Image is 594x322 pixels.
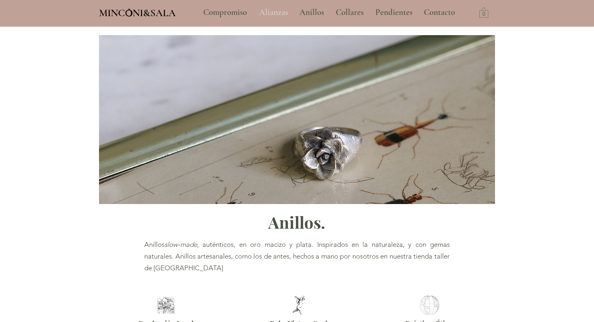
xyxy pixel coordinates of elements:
span: Anillos , auténticos, en oro macizo y plata. Inspirados en la naturaleza, y con gemas naturales. ... [144,240,450,272]
a: Collares [330,2,369,23]
a: Pendientes [369,2,418,23]
p: Collares [332,2,368,23]
a: Compromiso [197,2,253,23]
p: Pendientes [371,2,417,23]
a: Alianzas [253,2,293,23]
span: Anillos. [268,211,325,233]
p: Contacto [420,2,459,23]
text: 0 [482,12,485,17]
img: Anillos artesanales inspirados en la naturaleza [99,35,495,204]
a: Anillos [293,2,330,23]
img: Joyeria Barcelona [155,297,177,314]
a: Contacto [418,2,461,23]
nav: Sitio [181,2,477,23]
p: Compromiso [199,2,251,23]
a: Carrito con 0 ítems [479,7,489,18]
p: Alianzas [255,2,292,23]
span: MINCONI&SALA [99,7,176,19]
span: slow-made [164,240,197,248]
img: Joyas de estilo Boho Vintage [286,296,311,315]
p: Anillos [295,2,328,23]
a: MINCONI&SALA [99,5,176,19]
img: Minconi Sala [126,8,133,17]
img: Joyería Ética [417,296,442,315]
